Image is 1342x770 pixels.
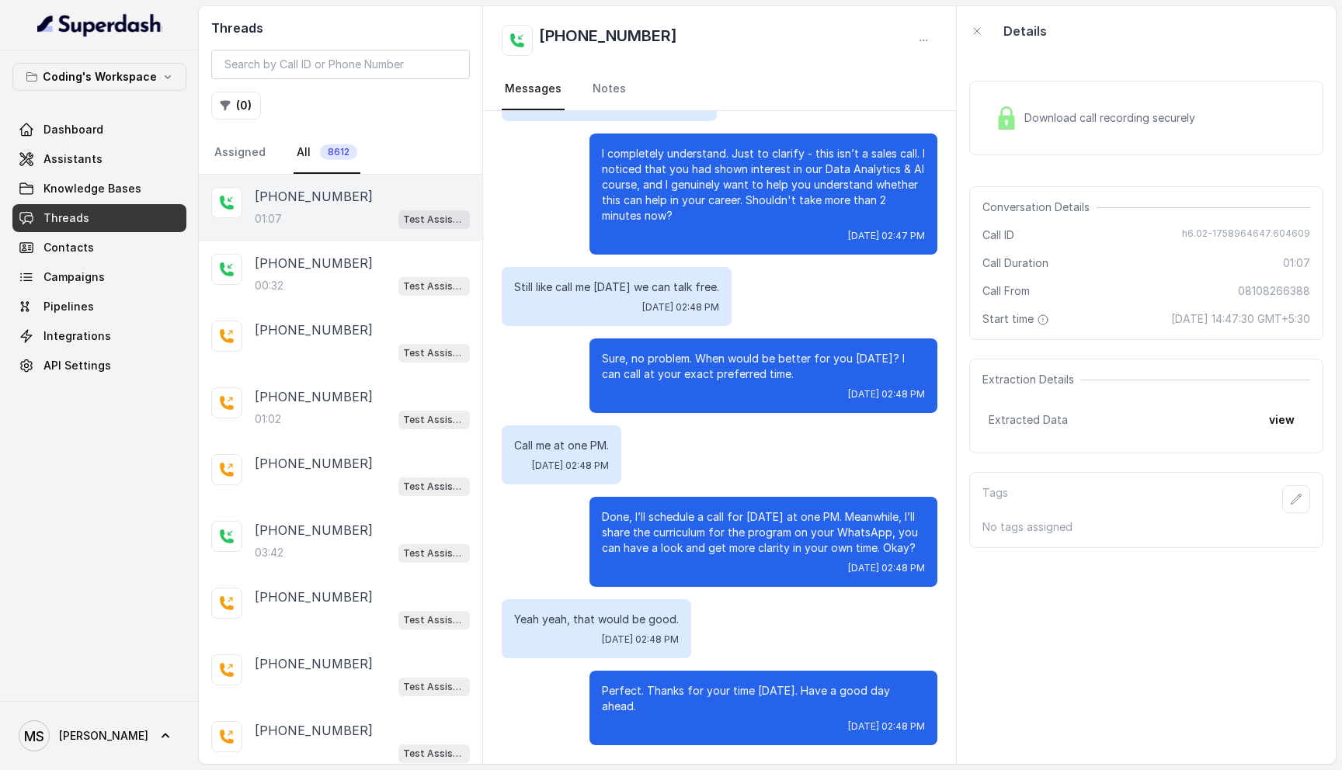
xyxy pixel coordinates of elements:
span: 08108266388 [1238,283,1310,299]
span: Call ID [982,227,1014,243]
a: Campaigns [12,263,186,291]
p: [PHONE_NUMBER] [255,521,373,539]
p: Test Assistant-3 [403,479,465,494]
nav: Tabs [502,68,937,110]
span: Download call recording securely [1024,110,1201,126]
span: Conversation Details [982,199,1096,215]
nav: Tabs [211,132,470,174]
span: [DATE] 02:48 PM [848,562,925,574]
p: 01:07 [255,211,282,227]
p: [PHONE_NUMBER] [255,588,373,606]
h2: [PHONE_NUMBER] [539,25,677,56]
a: Threads [12,204,186,232]
p: Test Assistant-3 [403,679,465,695]
span: Extraction Details [982,372,1080,387]
span: Integrations [43,328,111,344]
p: Yeah yeah, that would be good. [514,612,679,627]
a: Assigned [211,132,269,174]
p: Coding's Workspace [43,68,157,86]
a: All8612 [294,132,360,174]
a: [PERSON_NAME] [12,714,186,758]
p: Details [1003,22,1047,40]
a: Dashboard [12,116,186,144]
h2: Threads [211,19,470,37]
button: view [1260,406,1304,434]
img: light.svg [37,12,162,37]
a: Notes [589,68,629,110]
span: [DATE] 02:47 PM [848,230,925,242]
span: [DATE] 02:48 PM [602,633,679,646]
p: [PHONE_NUMBER] [255,321,373,339]
span: [PERSON_NAME] [59,728,148,744]
p: [PHONE_NUMBER] [255,187,373,206]
a: Assistants [12,145,186,173]
p: Test Assistant-3 [403,345,465,361]
span: h6.02-1758964647.604609 [1182,227,1310,243]
span: Threads [43,210,89,226]
p: Test Assistant-3 [403,412,465,428]
span: Call From [982,283,1030,299]
img: Lock Icon [995,106,1018,130]
p: [PHONE_NUMBER] [255,387,373,406]
p: [PHONE_NUMBER] [255,654,373,673]
span: Knowledge Bases [43,181,141,196]
a: Pipelines [12,293,186,321]
span: Campaigns [43,269,105,285]
p: I completely understand. Just to clarify - this isn’t a sales call. I noticed that you had shown ... [602,146,925,224]
span: 8612 [320,144,357,160]
p: Test Assistant- 2 [403,279,465,294]
span: [DATE] 02:48 PM [532,460,609,472]
span: API Settings [43,358,111,373]
span: Start time [982,311,1052,327]
span: 01:07 [1283,255,1310,271]
p: [PHONE_NUMBER] [255,454,373,473]
p: No tags assigned [982,519,1310,535]
p: 01:02 [255,411,281,427]
a: Messages [502,68,565,110]
span: [DATE] 02:48 PM [642,301,719,314]
span: Dashboard [43,122,103,137]
span: Extracted Data [989,412,1068,428]
input: Search by Call ID or Phone Number [211,50,470,79]
p: Perfect. Thanks for your time [DATE]. Have a good day ahead. [602,683,925,714]
span: [DATE] 02:48 PM [848,720,925,733]
span: Assistants [43,151,103,167]
button: Coding's Workspace [12,63,186,91]
p: Test Assistant- 2 [403,212,465,227]
p: [PHONE_NUMBER] [255,254,373,272]
a: Contacts [12,234,186,262]
p: Still like call me [DATE] we can talk free. [514,279,719,295]
a: Knowledge Bases [12,175,186,203]
span: [DATE] 14:47:30 GMT+5:30 [1171,311,1310,327]
p: Sure, no problem. When would be better for you [DATE]? I can call at your exact preferred time. [602,351,925,382]
p: Tags [982,485,1008,513]
a: API Settings [12,352,186,380]
span: Contacts [43,240,94,255]
button: (0) [211,92,261,120]
p: Test Assistant-3 [403,546,465,561]
span: [DATE] 02:48 PM [848,388,925,401]
span: Pipelines [43,299,94,314]
a: Integrations [12,322,186,350]
text: MS [24,728,44,744]
p: Test Assistant-3 [403,746,465,761]
p: Test Assistant-3 [403,612,465,628]
span: Call Duration [982,255,1048,271]
p: Call me at one PM. [514,438,609,453]
p: 00:32 [255,278,283,293]
p: 03:42 [255,545,283,560]
p: Done, I’ll schedule a call for [DATE] at one PM. Meanwhile, I’ll share the curriculum for the pro... [602,509,925,556]
p: [PHONE_NUMBER] [255,721,373,740]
